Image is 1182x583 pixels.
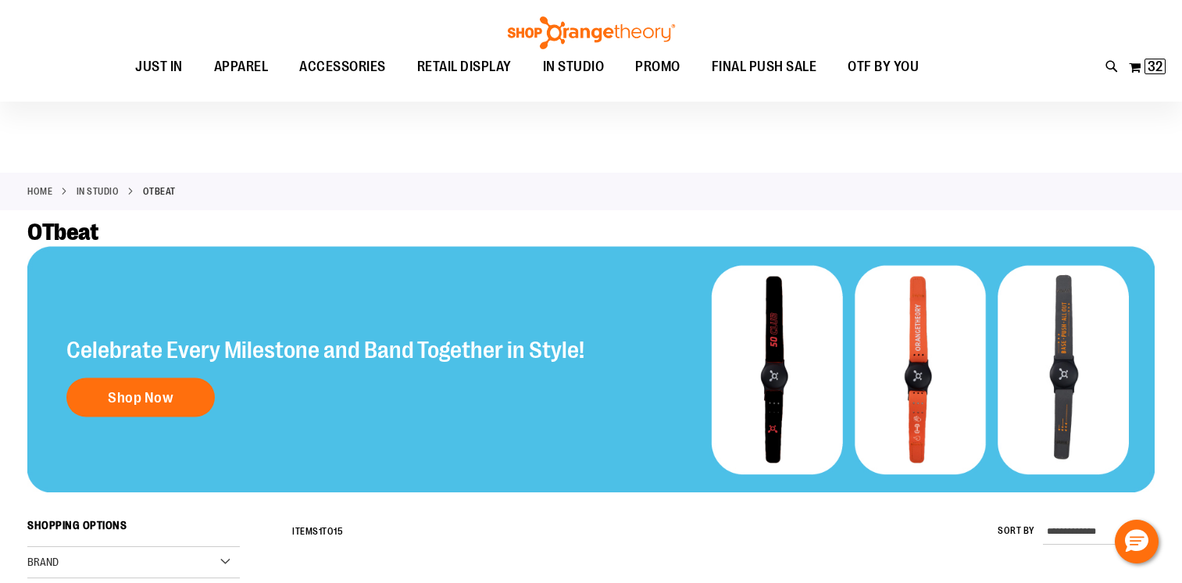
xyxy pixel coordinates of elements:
span: OTbeat [27,219,98,245]
span: 1 [319,526,323,537]
button: Hello, have a question? Let’s chat. [1115,520,1159,563]
strong: Shopping Options [27,512,240,547]
span: JUST IN [135,49,183,84]
span: PROMO [635,49,680,84]
a: APPAREL [198,49,284,85]
span: Brand [27,556,59,568]
h2: Celebrate Every Milestone and Band Together in Style! [66,338,584,363]
a: ACCESSORIES [284,49,402,85]
a: Shop Now [66,378,215,417]
a: IN STUDIO [527,49,620,84]
a: RETAIL DISPLAY [402,49,527,85]
span: IN STUDIO [543,49,605,84]
a: IN STUDIO [77,184,120,199]
a: JUST IN [120,49,198,85]
h2: Items to [292,520,343,544]
span: Shop Now [108,389,173,406]
span: ACCESSORIES [299,49,386,84]
span: RETAIL DISPLAY [417,49,512,84]
span: FINAL PUSH SALE [712,49,817,84]
span: OTF BY YOU [848,49,919,84]
img: Shop Orangetheory [505,16,677,49]
span: APPAREL [214,49,269,84]
a: Home [27,184,52,199]
span: 15 [334,526,343,537]
a: PROMO [620,49,696,85]
a: FINAL PUSH SALE [696,49,833,85]
strong: OTbeat [143,184,176,199]
a: OTF BY YOU [832,49,934,85]
span: 32 [1148,59,1162,74]
label: Sort By [998,524,1035,538]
